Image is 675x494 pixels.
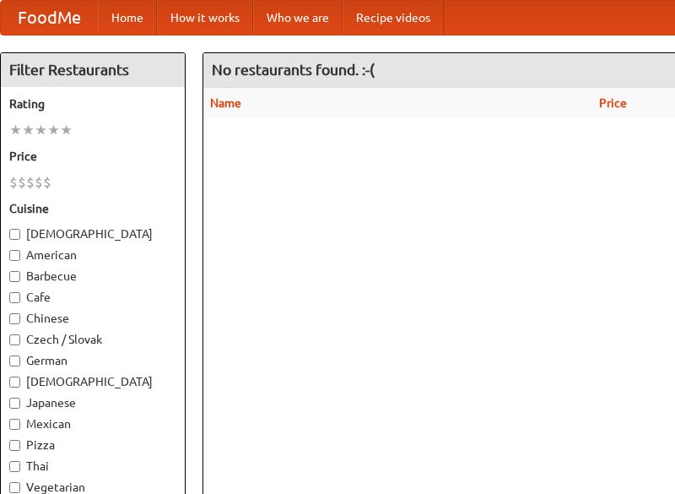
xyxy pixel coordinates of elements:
input: Czech / Slovak [9,334,20,345]
h5: Price [9,148,176,165]
label: Chinese [9,310,176,327]
input: [DEMOGRAPHIC_DATA] [9,377,20,388]
label: American [9,247,176,263]
a: Price [599,96,627,110]
li: ★ [22,121,35,139]
input: Vegetarian [9,482,20,493]
li: ★ [47,121,60,139]
li: ★ [60,121,73,139]
input: Japanese [9,398,20,409]
a: Recipe videos [343,1,444,35]
h4: Filter Restaurants [1,53,185,87]
li: ★ [9,121,22,139]
input: Chinese [9,313,20,324]
li: $ [35,173,43,192]
a: Home [98,1,157,35]
a: How it works [157,1,253,35]
input: Pizza [9,440,20,451]
li: $ [43,173,51,192]
label: [DEMOGRAPHIC_DATA] [9,225,176,242]
h5: Rating [9,95,176,112]
ng-pluralize: No restaurants found. :-( [212,62,375,78]
a: Who we are [253,1,343,35]
h5: Cuisine [9,200,176,217]
label: Japanese [9,394,176,411]
a: FoodMe [1,1,98,35]
li: ★ [35,121,47,139]
input: Cafe [9,292,20,303]
input: Thai [9,461,20,472]
label: Cafe [9,289,176,306]
li: $ [26,173,35,192]
input: American [9,250,20,261]
label: Mexican [9,415,176,432]
a: Name [210,96,241,110]
input: Barbecue [9,271,20,282]
label: [DEMOGRAPHIC_DATA] [9,373,176,390]
label: German [9,352,176,369]
label: Czech / Slovak [9,331,176,348]
label: Barbecue [9,268,176,285]
label: Thai [9,458,176,475]
input: Mexican [9,419,20,430]
input: [DEMOGRAPHIC_DATA] [9,229,20,240]
input: German [9,356,20,366]
label: Pizza [9,437,176,453]
li: $ [9,173,18,192]
li: $ [18,173,26,192]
